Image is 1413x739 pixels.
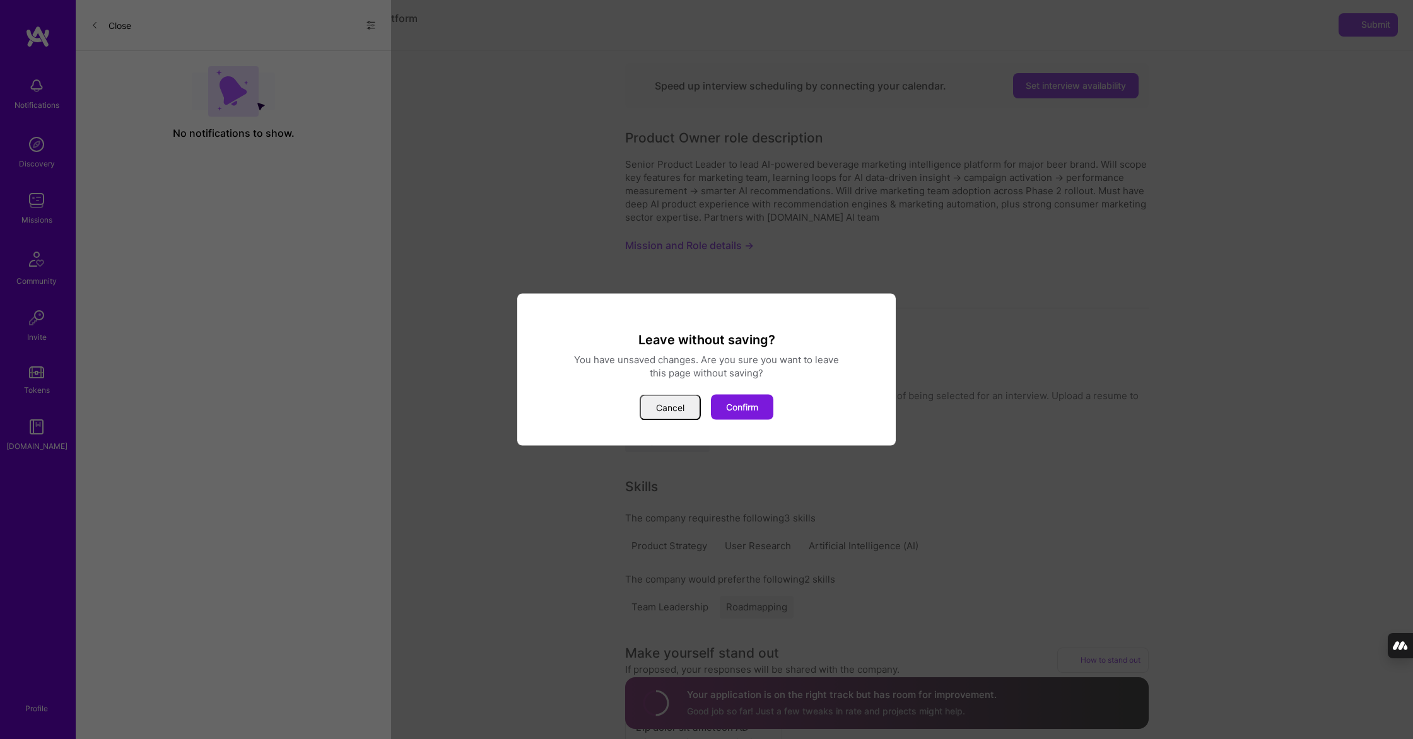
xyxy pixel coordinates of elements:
[711,395,773,420] button: Confirm
[517,294,896,446] div: modal
[532,366,881,380] div: this page without saving?
[532,332,881,348] h3: Leave without saving?
[532,353,881,366] div: You have unsaved changes. Are you sure you want to leave
[640,395,701,421] button: Cancel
